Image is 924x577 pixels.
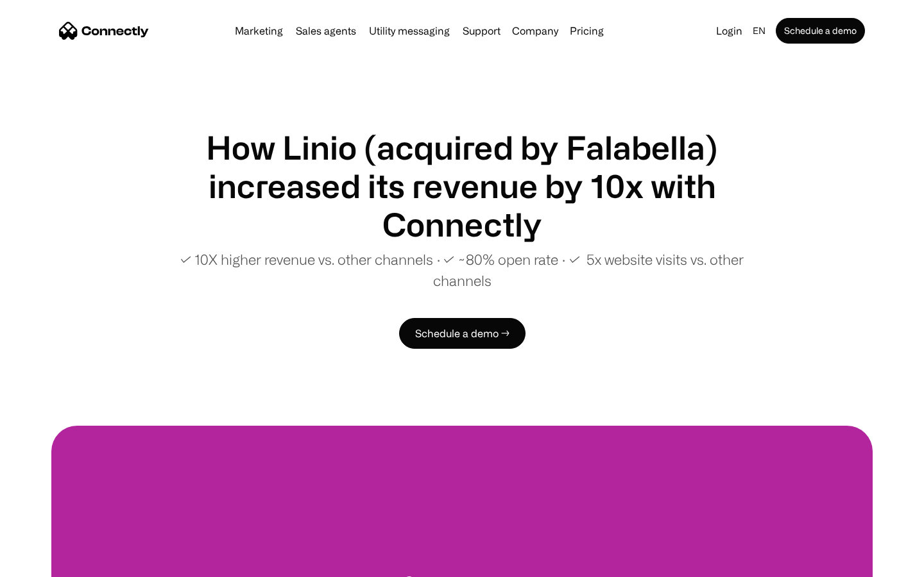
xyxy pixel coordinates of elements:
[711,22,748,40] a: Login
[512,22,558,40] div: Company
[26,555,77,573] ul: Language list
[291,26,361,36] a: Sales agents
[399,318,526,349] a: Schedule a demo →
[458,26,506,36] a: Support
[364,26,455,36] a: Utility messaging
[230,26,288,36] a: Marketing
[154,128,770,244] h1: How Linio (acquired by Falabella) increased its revenue by 10x with Connectly
[154,249,770,291] p: ✓ 10X higher revenue vs. other channels ∙ ✓ ~80% open rate ∙ ✓ 5x website visits vs. other channels
[753,22,766,40] div: en
[776,18,865,44] a: Schedule a demo
[13,553,77,573] aside: Language selected: English
[565,26,609,36] a: Pricing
